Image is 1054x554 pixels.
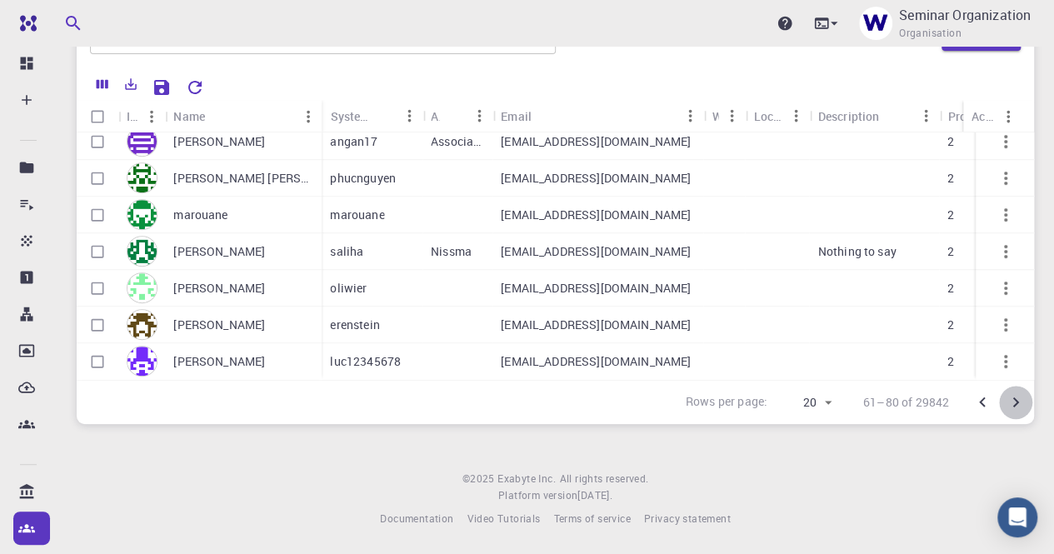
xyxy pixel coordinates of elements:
[972,100,995,132] div: Actions
[431,133,484,150] p: Associate Professor
[145,71,178,104] button: Save Explorer Settings
[492,100,703,132] div: Email
[501,100,532,132] div: Email
[947,317,954,333] p: 2
[997,497,1037,537] div: Open Intercom Messenger
[173,243,265,260] p: [PERSON_NAME]
[380,511,453,527] a: Documentation
[644,511,731,527] a: Privacy statement
[322,100,422,132] div: System Name
[947,280,954,297] p: 2
[330,207,384,223] p: marouane
[501,170,691,187] p: [EMAIL_ADDRESS][DOMAIN_NAME]
[173,133,265,150] p: [PERSON_NAME]
[532,102,558,129] button: Sort
[467,511,540,527] a: Video Tutorials
[963,100,1022,132] div: Actions
[498,487,577,504] span: Platform version
[173,207,227,223] p: marouane
[422,100,492,132] div: Affiliation
[127,272,157,303] img: avatar
[863,394,949,411] p: 61–80 of 29842
[947,207,954,223] p: 2
[501,133,691,150] p: [EMAIL_ADDRESS][DOMAIN_NAME]
[704,100,746,132] div: Web
[947,243,954,260] p: 2
[127,236,157,267] img: avatar
[859,7,892,40] img: Seminar Organization
[330,170,396,187] p: phucnguyen
[127,199,157,230] img: avatar
[439,102,466,129] button: Sort
[462,471,497,487] span: © 2025
[501,207,691,223] p: [EMAIL_ADDRESS][DOMAIN_NAME]
[173,353,265,370] p: [PERSON_NAME]
[205,103,232,130] button: Sort
[577,487,612,504] a: [DATE].
[466,102,492,129] button: Menu
[117,71,145,97] button: Export
[33,12,93,27] span: Support
[712,100,719,132] div: Web
[467,512,540,525] span: Video Tutorials
[947,353,954,370] p: 2
[644,512,731,525] span: Privacy statement
[127,100,138,132] div: Icon
[818,243,897,260] p: Nothing to say
[330,100,369,132] div: System Name
[553,511,630,527] a: Terms of service
[754,100,783,132] div: Location
[330,133,377,150] p: angan17
[88,71,117,97] button: Columns
[947,100,975,132] div: Projects
[999,386,1032,419] button: Go to next page
[431,100,439,132] div: Affiliation
[330,317,379,333] p: erenstein
[818,100,880,132] div: Description
[686,393,767,412] p: Rows per page:
[13,15,37,32] img: logo
[138,103,165,130] button: Menu
[677,102,704,129] button: Menu
[501,243,691,260] p: [EMAIL_ADDRESS][DOMAIN_NAME]
[127,309,157,340] img: avatar
[127,126,157,157] img: avatar
[746,100,810,132] div: Location
[127,162,157,193] img: avatar
[810,100,940,132] div: Description
[501,353,691,370] p: [EMAIL_ADDRESS][DOMAIN_NAME]
[899,25,962,42] span: Organisation
[431,243,472,260] p: Nissma
[559,471,648,487] span: All rights reserved.
[947,170,954,187] p: 2
[774,391,837,415] div: 20
[995,103,1022,130] button: Menu
[369,102,396,129] button: Sort
[173,317,265,333] p: [PERSON_NAME]
[501,317,691,333] p: [EMAIL_ADDRESS][DOMAIN_NAME]
[380,512,453,525] span: Documentation
[497,471,556,487] a: Exabyte Inc.
[912,102,939,129] button: Menu
[577,488,612,502] span: [DATE] .
[173,170,313,187] p: [PERSON_NAME] [PERSON_NAME]
[118,100,165,132] div: Icon
[330,353,401,370] p: luc12345678
[396,102,422,129] button: Menu
[330,243,363,260] p: saliha
[783,102,810,129] button: Menu
[127,346,157,377] img: avatar
[173,100,205,132] div: Name
[295,103,322,130] button: Menu
[165,100,322,132] div: Name
[497,472,556,485] span: Exabyte Inc.
[178,71,212,104] button: Reset Explorer Settings
[173,280,265,297] p: [PERSON_NAME]
[899,5,1031,25] p: Seminar Organization
[966,386,999,419] button: Go to previous page
[553,512,630,525] span: Terms of service
[330,280,367,297] p: oliwier
[501,280,691,297] p: [EMAIL_ADDRESS][DOMAIN_NAME]
[719,102,746,129] button: Menu
[947,133,954,150] p: 2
